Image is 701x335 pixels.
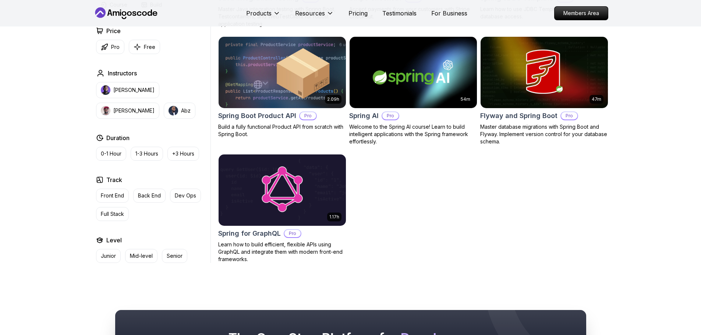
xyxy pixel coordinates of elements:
[218,36,346,138] a: Spring Boot Product API card2.09hSpring Boot Product APIProBuild a fully functional Product API f...
[218,241,346,263] p: Learn how to build efficient, flexible APIs using GraphQL and integrate them with modern front-en...
[169,106,178,115] img: instructor img
[175,192,196,199] p: Dev Ops
[101,85,110,95] img: instructor img
[554,6,608,20] a: Members Area
[295,9,334,24] button: Resources
[101,210,124,218] p: Full Stack
[350,37,477,108] img: Spring AI card
[133,189,166,203] button: Back End
[349,36,477,145] a: Spring AI card54mSpring AIProWelcome to the Spring AI course! Learn to build intelligent applicat...
[96,40,124,54] button: Pro
[106,236,122,245] h2: Level
[284,230,301,237] p: Pro
[96,103,159,119] button: instructor img[PERSON_NAME]
[327,96,339,102] p: 2.09h
[561,112,577,120] p: Pro
[181,107,191,114] p: Abz
[218,228,281,239] h2: Spring for GraphQL
[101,150,121,157] p: 0-1 Hour
[138,192,161,199] p: Back End
[480,111,557,121] h2: Flyway and Spring Boot
[111,43,120,50] p: Pro
[300,112,316,120] p: Pro
[164,103,195,119] button: instructor imgAbz
[219,154,346,226] img: Spring for GraphQL card
[101,252,116,260] p: Junior
[295,9,325,18] p: Resources
[96,189,129,203] button: Front End
[108,69,137,78] h2: Instructors
[96,249,121,263] button: Junior
[135,150,158,157] p: 1-3 Hours
[555,7,608,20] p: Members Area
[461,96,470,102] p: 54m
[113,86,155,94] p: [PERSON_NAME]
[480,123,608,145] p: Master database migrations with Spring Boot and Flyway. Implement version control for your databa...
[348,9,368,18] a: Pricing
[170,189,201,203] button: Dev Ops
[113,107,155,114] p: [PERSON_NAME]
[349,111,379,121] h2: Spring AI
[382,9,417,18] a: Testimonials
[172,150,194,157] p: +3 Hours
[167,252,183,260] p: Senior
[106,175,122,184] h2: Track
[101,192,124,199] p: Front End
[131,147,163,161] button: 1-3 Hours
[215,35,349,110] img: Spring Boot Product API card
[246,9,272,18] p: Products
[218,123,346,138] p: Build a fully functional Product API from scratch with Spring Boot.
[129,40,160,54] button: Free
[480,36,608,145] a: Flyway and Spring Boot card47mFlyway and Spring BootProMaster database migrations with Spring Boo...
[101,106,110,115] img: instructor img
[96,147,126,161] button: 0-1 Hour
[106,26,121,35] h2: Price
[125,249,157,263] button: Mid-level
[218,111,296,121] h2: Spring Boot Product API
[481,37,608,108] img: Flyway and Spring Boot card
[144,43,155,50] p: Free
[382,112,399,120] p: Pro
[592,96,601,102] p: 47m
[96,82,159,98] button: instructor img[PERSON_NAME]
[130,252,153,260] p: Mid-level
[431,9,467,18] a: For Business
[96,207,129,221] button: Full Stack
[218,154,346,263] a: Spring for GraphQL card1.17hSpring for GraphQLProLearn how to build efficient, flexible APIs usin...
[167,147,199,161] button: +3 Hours
[246,9,280,24] button: Products
[106,133,130,142] h2: Duration
[349,123,477,145] p: Welcome to the Spring AI course! Learn to build intelligent applications with the Spring framewor...
[329,214,339,220] p: 1.17h
[162,249,187,263] button: Senior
